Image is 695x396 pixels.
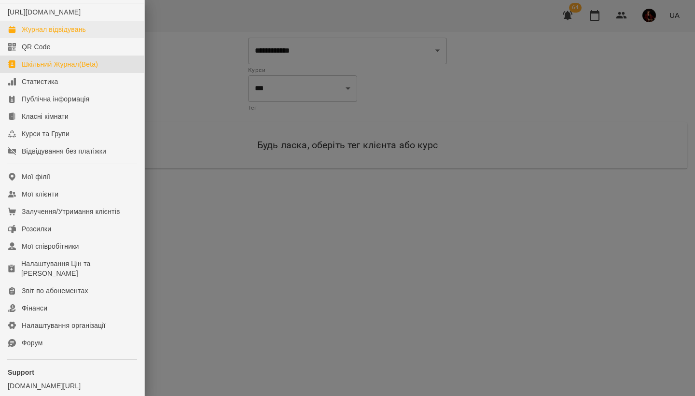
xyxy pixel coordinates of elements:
[22,94,89,104] div: Публічна інформація
[22,241,79,251] div: Мої співробітники
[22,189,58,199] div: Мої клієнти
[22,25,86,34] div: Журнал відвідувань
[22,286,88,296] div: Звіт по абонементах
[22,338,43,348] div: Форум
[22,321,106,330] div: Налаштування організації
[8,8,81,16] a: [URL][DOMAIN_NAME]
[22,172,50,182] div: Мої філії
[22,129,69,139] div: Курси та Групи
[22,146,106,156] div: Відвідування без платіжки
[22,112,69,121] div: Класні кімнати
[8,368,137,377] p: Support
[8,381,137,391] a: [DOMAIN_NAME][URL]
[21,259,137,278] div: Налаштування Цін та [PERSON_NAME]
[22,42,51,52] div: QR Code
[22,207,120,216] div: Залучення/Утримання клієнтів
[22,224,51,234] div: Розсилки
[22,59,98,69] div: Шкільний Журнал(Beta)
[22,77,58,86] div: Статистика
[22,303,47,313] div: Фінанси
